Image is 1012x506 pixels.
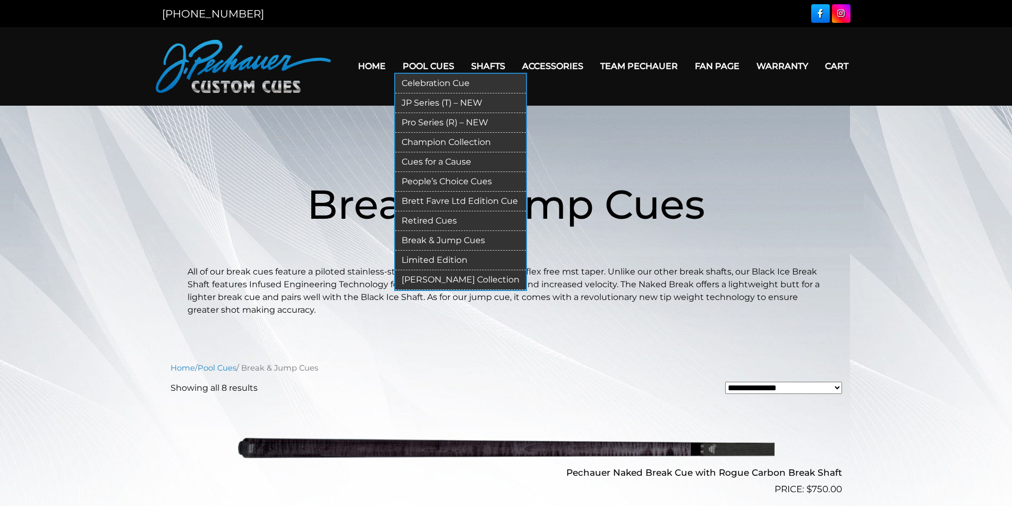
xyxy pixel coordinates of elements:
img: Pechauer Custom Cues [156,40,331,93]
h2: Pechauer Naked Break Cue with Rogue Carbon Break Shaft [171,463,842,483]
a: Pool Cues [198,363,236,373]
a: Pechauer Naked Break Cue with Rogue Carbon Break Shaft $750.00 [171,403,842,496]
img: Pechauer Naked Break Cue with Rogue Carbon Break Shaft [238,403,775,492]
a: Pro Series (R) – NEW [395,113,526,133]
a: [PHONE_NUMBER] [162,7,264,20]
a: Fan Page [686,53,748,80]
a: Cart [817,53,857,80]
a: Champion Collection [395,133,526,152]
span: Break & Jump Cues [307,179,705,229]
a: JP Series (T) – NEW [395,93,526,113]
a: [PERSON_NAME] Collection [395,270,526,290]
nav: Breadcrumb [171,362,842,374]
p: All of our break cues feature a piloted stainless-steel joint, a C4+ break tip, and a flex free m... [188,265,825,316]
a: Celebration Cue [395,74,526,93]
bdi: 750.00 [806,484,842,494]
span: $ [806,484,812,494]
a: Limited Edition [395,251,526,270]
a: Team Pechauer [592,53,686,80]
a: People’s Choice Cues [395,172,526,192]
a: Pool Cues [394,53,463,80]
a: Shafts [463,53,514,80]
a: Break & Jump Cues [395,231,526,251]
a: Accessories [514,53,592,80]
select: Shop order [725,382,842,394]
a: Home [350,53,394,80]
a: Home [171,363,195,373]
p: Showing all 8 results [171,382,258,394]
a: Brett Favre Ltd Edition Cue [395,192,526,211]
a: Retired Cues [395,211,526,231]
a: Cues for a Cause [395,152,526,172]
a: Warranty [748,53,817,80]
